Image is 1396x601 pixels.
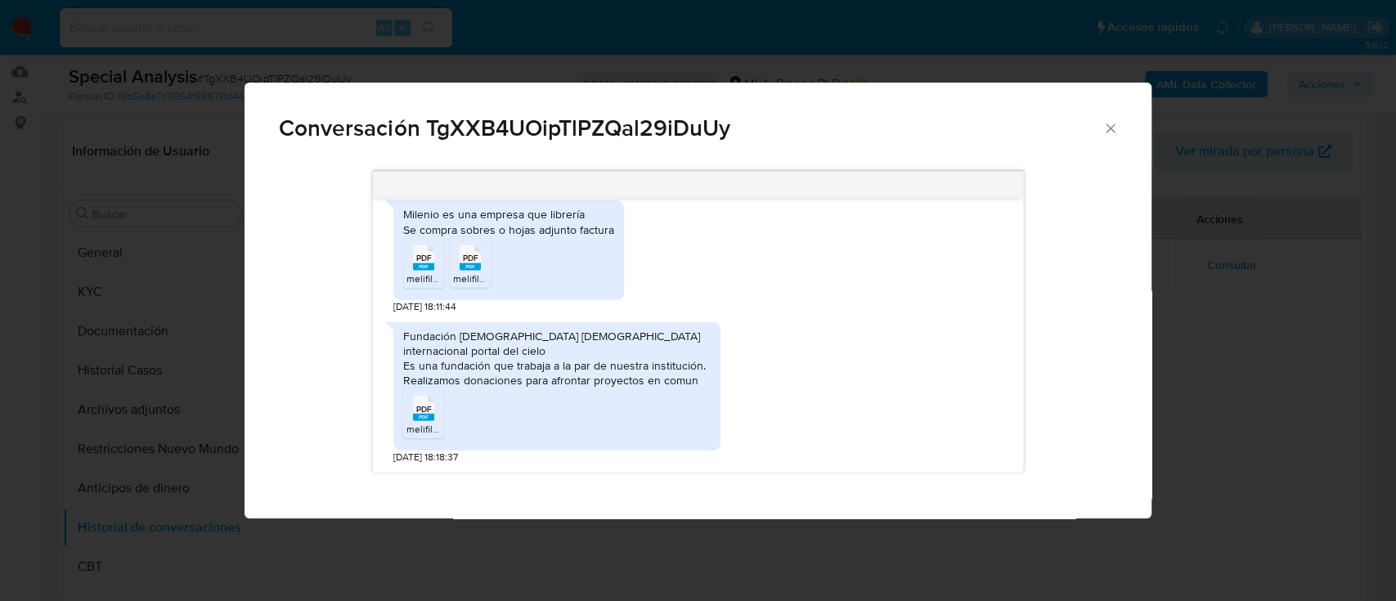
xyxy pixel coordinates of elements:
span: Conversación TgXXB4UOipTlPZQal29iDuUy [279,117,1102,140]
button: Cerrar [1102,120,1117,135]
div: Milenio es una empresa que librería Se compra sobres o hojas adjunto factura [403,207,614,236]
span: [DATE] 18:11:44 [393,300,456,314]
span: melifile3620523244163683544.pdf [406,271,561,285]
div: Fundación [DEMOGRAPHIC_DATA] [DEMOGRAPHIC_DATA] internacional portal del cielo Es una fundación q... [403,329,711,388]
div: Comunicación [245,83,1151,519]
span: PDF [463,253,478,263]
span: [DATE] 18:18:37 [393,451,458,464]
span: PDF [416,253,432,263]
span: PDF [416,404,432,415]
span: melifile206947780155532050.pdf [453,271,600,285]
span: melifile417150758601082759.pdf [406,422,548,436]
